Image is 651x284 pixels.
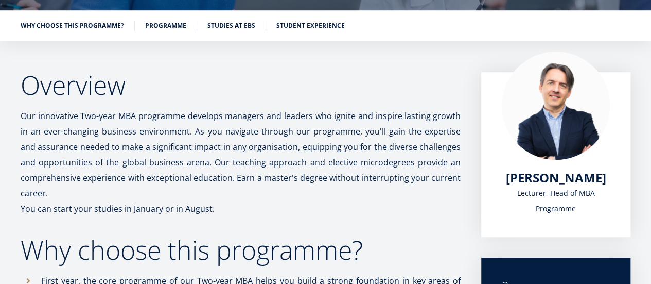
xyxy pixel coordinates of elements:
input: One-year MBA (in Estonian) [3,144,9,151]
a: Studies at EBS [207,21,255,31]
p: You can start your studies in January or in August. [21,201,461,216]
a: Why choose this programme? [21,21,124,31]
span: One-year MBA (in Estonian) [12,143,96,153]
a: [PERSON_NAME] [506,170,606,186]
input: Two-year MBA [3,157,9,164]
p: Our innovative Two-year MBA programme develops managers and leaders who ignite and inspire lastin... [21,108,461,201]
span: [PERSON_NAME] [506,169,606,186]
span: Technology Innovation MBA [12,170,99,179]
span: Two-year MBA [12,157,56,166]
h2: Why choose this programme? [21,237,461,263]
h2: Overview [21,72,461,98]
a: Programme [145,21,186,31]
span: Last Name [244,1,277,10]
a: Student experience [276,21,345,31]
div: Lecturer, Head of MBA Programme [502,186,610,216]
img: Marko Rillo [502,52,610,160]
input: Technology Innovation MBA [3,171,9,177]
